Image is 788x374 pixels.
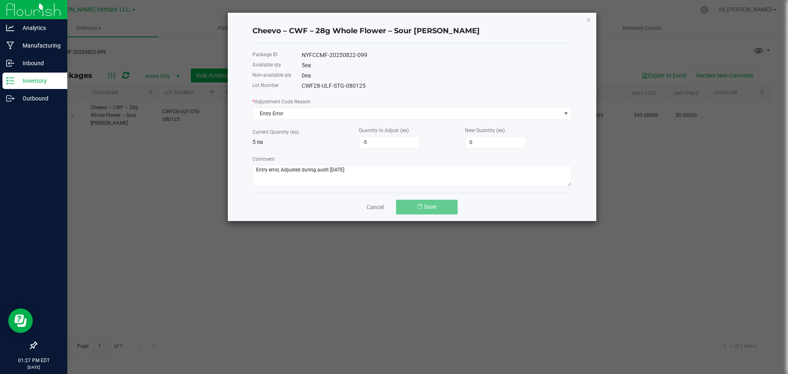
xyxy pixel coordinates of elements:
[305,72,311,79] span: ea
[359,137,419,148] input: 0
[396,200,458,214] button: Save
[252,98,311,105] label: Adjustment Code Reason
[302,51,572,59] div: NYFCCMF-20250822-099
[302,61,572,70] div: 5
[6,41,14,50] inline-svg: Manufacturing
[367,203,384,211] a: Cancel
[424,203,436,210] span: Save
[6,77,14,85] inline-svg: Inventory
[6,24,14,32] inline-svg: Analytics
[14,41,64,50] p: Manufacturing
[6,94,14,103] inline-svg: Outbound
[302,82,572,90] div: CWF28-ULF-STG-080125
[252,138,359,146] p: 5 ea
[252,71,291,79] label: Non-available qty
[4,357,64,364] p: 01:27 PM EDT
[252,155,275,163] label: Comment
[252,51,277,58] label: Package ID
[4,364,64,370] p: [DATE]
[359,127,409,134] label: Quantity to Adjust (ea)
[252,61,281,68] label: Available qty
[14,76,64,86] p: Inventory
[305,62,311,68] span: ea
[253,108,561,119] span: Entry Error
[8,308,33,333] iframe: Resource center
[465,127,505,134] label: New Quantity (ea)
[252,128,299,136] label: Current Quantity (ea)
[14,23,64,33] p: Analytics
[14,93,64,103] p: Outbound
[6,59,14,67] inline-svg: Inbound
[14,58,64,68] p: Inbound
[302,71,572,80] div: 0
[465,137,526,148] input: 0
[252,82,279,89] label: Lot Number
[252,26,572,36] h4: Cheevo – CWF – 28g Whole Flower – Sour [PERSON_NAME]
